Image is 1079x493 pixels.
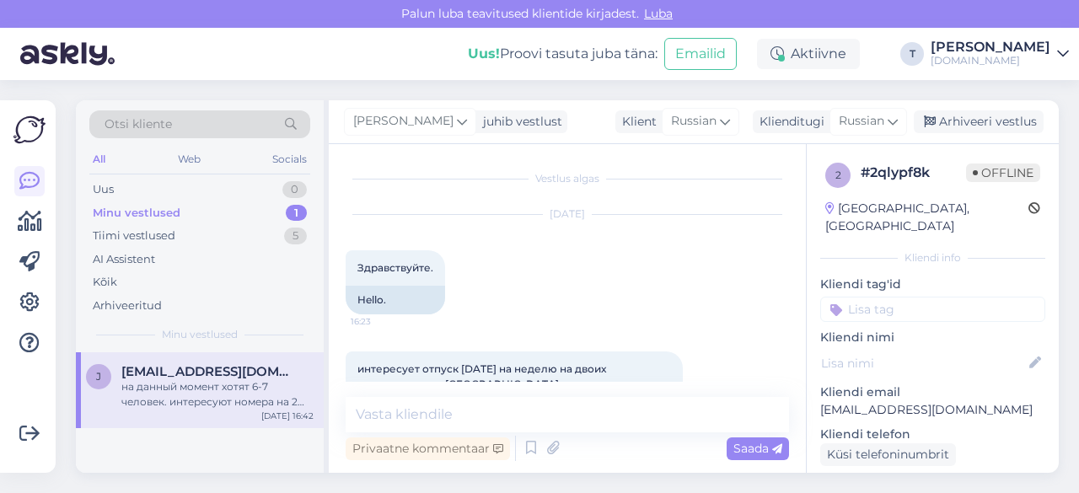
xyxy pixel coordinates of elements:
[346,437,510,460] div: Privaatne kommentaar
[825,200,1028,235] div: [GEOGRAPHIC_DATA], [GEOGRAPHIC_DATA]
[639,6,678,21] span: Luba
[820,329,1045,346] p: Kliendi nimi
[820,443,956,466] div: Küsi telefoninumbrit
[121,364,297,379] span: jurik1978@mail.ru
[753,113,824,131] div: Klienditugi
[757,39,860,69] div: Aktiivne
[931,54,1050,67] div: [DOMAIN_NAME]
[89,148,109,170] div: All
[93,297,162,314] div: Arhiveeritud
[13,114,46,146] img: Askly Logo
[105,115,172,133] span: Otsi kliente
[820,276,1045,293] p: Kliendi tag'id
[346,171,789,186] div: Vestlus algas
[346,286,445,314] div: Hello.
[820,401,1045,419] p: [EMAIL_ADDRESS][DOMAIN_NAME]
[351,315,414,328] span: 16:23
[820,426,1045,443] p: Kliendi telefon
[162,327,238,342] span: Minu vestlused
[966,163,1040,182] span: Offline
[269,148,310,170] div: Socials
[93,274,117,291] div: Kõik
[357,261,433,274] span: Здравствуйте.
[820,250,1045,265] div: Kliendi info
[671,112,717,131] span: Russian
[835,169,841,181] span: 2
[93,228,175,244] div: Tiimi vestlused
[284,228,307,244] div: 5
[476,113,562,131] div: juhib vestlust
[733,441,782,456] span: Saada
[261,410,314,422] div: [DATE] 16:42
[931,40,1050,54] div: [PERSON_NAME]
[861,163,966,183] div: # 2qlypf8k
[93,251,155,268] div: AI Assistent
[174,148,204,170] div: Web
[820,383,1045,401] p: Kliendi email
[93,205,180,222] div: Minu vestlused
[346,206,789,222] div: [DATE]
[821,354,1026,372] input: Lisa nimi
[121,379,314,410] div: на данный момент хотят 6-7 человек. интересуют номера на 2 взр и на 1 взр
[282,181,307,198] div: 0
[839,112,884,131] span: Russian
[664,38,737,70] button: Emailid
[931,40,1069,67] a: [PERSON_NAME][DOMAIN_NAME]
[357,362,609,421] span: интересует отпуск [DATE] на неделю на двоих вхрослых,отели [GEOGRAPHIC_DATA] и [GEOGRAPHIC_DATA] ...
[353,112,454,131] span: [PERSON_NAME]
[914,110,1044,133] div: Arhiveeri vestlus
[286,205,307,222] div: 1
[468,46,500,62] b: Uus!
[615,113,657,131] div: Klient
[93,181,114,198] div: Uus
[900,42,924,66] div: T
[820,297,1045,322] input: Lisa tag
[96,370,101,383] span: j
[468,44,658,64] div: Proovi tasuta juba täna:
